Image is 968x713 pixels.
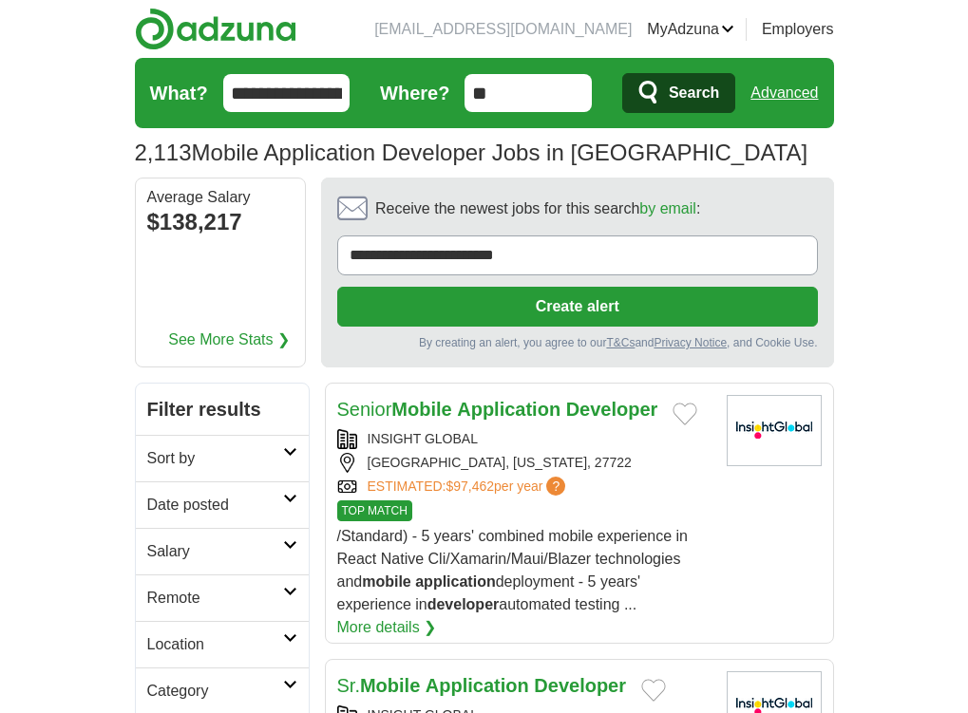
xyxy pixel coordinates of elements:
[762,18,834,41] a: Employers
[337,500,412,521] span: TOP MATCH
[337,287,818,327] button: Create alert
[750,74,818,112] a: Advanced
[641,679,666,702] button: Add to favorite jobs
[639,200,696,216] a: by email
[534,675,626,696] strong: Developer
[147,680,283,703] h2: Category
[147,540,283,563] h2: Salary
[337,453,712,473] div: [GEOGRAPHIC_DATA], [US_STATE], 27722
[647,18,734,41] a: MyAdzuna
[337,616,437,639] a: More details ❯
[566,399,658,420] strong: Developer
[147,190,294,205] div: Average Salary
[622,73,735,113] button: Search
[135,140,808,165] h1: Mobile Application Developer Jobs in [GEOGRAPHIC_DATA]
[673,403,697,425] button: Add to favorite jobs
[360,675,420,696] strong: Mobile
[669,74,719,112] span: Search
[136,435,309,481] a: Sort by
[446,478,494,494] span: $97,462
[147,205,294,239] div: $138,217
[136,481,309,528] a: Date posted
[457,399,560,420] strong: Application
[150,79,208,107] label: What?
[147,587,283,610] h2: Remote
[337,675,627,696] a: Sr.Mobile Application Developer
[606,336,635,349] a: T&Cs
[380,79,449,107] label: Where?
[337,528,688,612] span: /Standard) - 5 years' combined mobile experience in React Native Cli/Xamarin/Maui/Blazer technolo...
[135,8,296,50] img: Adzuna logo
[415,573,495,590] strong: application
[368,477,570,497] a: ESTIMATED:$97,462per year?
[136,384,309,435] h2: Filter results
[135,136,192,170] span: 2,113
[136,621,309,667] a: Location
[426,675,529,696] strong: Application
[368,431,478,446] a: INSIGHT GLOBAL
[727,395,822,466] img: Insight Global logo
[546,477,565,496] span: ?
[362,573,411,590] strong: mobile
[374,18,632,41] li: [EMAIL_ADDRESS][DOMAIN_NAME]
[427,596,500,612] strong: developer
[375,197,700,220] span: Receive the newest jobs for this search :
[147,447,283,470] h2: Sort by
[337,334,818,351] div: By creating an alert, you agree to our and , and Cookie Use.
[136,574,309,621] a: Remote
[147,494,283,516] h2: Date posted
[147,633,283,656] h2: Location
[654,336,727,349] a: Privacy Notice
[337,399,658,420] a: SeniorMobile Application Developer
[136,528,309,574] a: Salary
[391,399,451,420] strong: Mobile
[168,328,290,351] a: See More Stats ❯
